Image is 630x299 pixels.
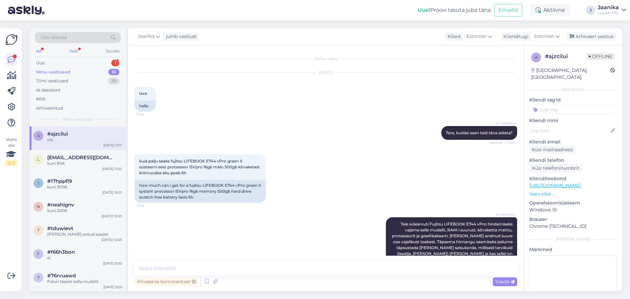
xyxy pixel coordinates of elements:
[530,4,570,16] div: Aktiivne
[529,216,617,223] p: Brauser
[68,47,79,55] div: Web
[529,96,617,103] p: Kliendi tag'id
[529,157,617,164] p: Kliendi telefon
[529,200,617,206] p: Operatsioonisüsteem
[47,273,76,279] span: #76rvuawd
[529,182,581,188] a: [URL][DOMAIN_NAME]
[529,105,617,115] input: Lisa tag
[37,157,40,162] span: l
[467,33,487,40] span: Estonian
[135,100,156,112] div: hello
[490,140,515,145] span: Nähtud ✓ 11:04
[529,236,617,242] div: [PERSON_NAME]
[545,53,586,60] div: # ajzcilui
[529,139,617,145] p: Kliendi email
[137,33,155,40] span: Jaanika
[418,7,430,13] b: Uus!
[529,206,617,213] p: Windows 10
[598,5,626,15] a: JaanikaLuutar OÜ
[135,277,199,286] div: Privaatne kommentaar
[5,160,17,166] div: 2 / 3
[529,145,576,154] div: Küsi meiliaadressi
[534,33,554,40] span: Estonian
[529,246,617,253] p: Märkmed
[36,60,44,66] div: Uus
[529,223,617,230] p: Chrome [TECHNICAL_ID]
[111,60,119,66] div: 1
[102,214,122,219] div: [DATE] 10:25
[47,279,122,285] div: Palun täpset kella mudelit
[491,121,515,126] span: AI Assistent
[108,69,119,75] div: 10
[586,6,595,15] div: J
[529,191,617,197] p: Vaata edasi ...
[47,249,75,255] span: #f66h3bon
[37,204,40,209] span: n
[103,143,122,148] div: [DATE] 11:17
[36,69,70,75] div: Minu vestlused
[47,137,122,143] div: oki
[47,225,73,231] span: #tduwievt
[41,34,67,41] span: Otsi kliente
[135,56,517,62] div: Vestlus algas
[446,130,513,135] span: Tere, kuidas saan teid täna aidata?
[529,117,617,124] p: Kliendi nimi
[139,159,261,175] span: kuia palju saaks fujitsu LIFEBOOK E744 vPro green it süsteemi eest protsessor i5Vpro 16gb mälu 50...
[139,91,147,96] span: tere
[102,190,122,195] div: [DATE] 10:31
[529,175,617,182] p: Klienditeekond
[531,67,610,81] div: [GEOGRAPHIC_DATA], [GEOGRAPHIC_DATA]
[35,47,42,55] div: All
[598,10,619,15] div: Luutar OÜ
[163,33,197,40] div: juhib vestlust
[418,6,492,14] div: Proovi tasuta juba täna:
[136,203,161,208] span: 11:06
[63,117,93,122] span: Minu vestlused
[135,180,266,203] div: how much can i get for a fujitsu LIFEBOOK E744 vPro green it system processor i5Vpro 16gb memory ...
[530,127,609,134] input: Lisa nimi
[47,202,74,208] span: #neahignv
[102,166,122,171] div: [DATE] 11:02
[535,55,538,60] span: a
[47,184,122,190] div: kuni 300€
[38,181,39,185] span: 1
[135,70,517,75] div: [DATE]
[47,255,122,261] div: ei
[36,78,68,84] div: Tiimi vestlused
[37,133,40,138] span: a
[136,112,161,117] span: 11:04
[529,164,582,173] div: Küsi telefoninumbrit
[598,5,619,10] div: Jaanika
[47,160,122,166] div: kuni 80€
[103,285,122,289] div: [DATE] 9:29
[36,105,63,112] div: Arhiveeritud
[103,261,122,266] div: [DATE] 9:30
[47,231,122,237] div: [PERSON_NAME] antud seadet
[5,137,17,166] div: Vaata siia
[37,251,40,256] span: f
[37,228,40,233] span: t
[501,33,529,40] div: Klienditugi
[36,96,46,102] div: Kõik
[392,222,514,274] span: Teie sülearvuti Fujitsu LIFEBOOK E744 vPro hindamiseks vajame selle mudelit, RAM-i suurust, kõvak...
[5,33,18,46] img: Askly Logo
[47,155,115,160] span: lahtristo@gmail.com
[47,178,72,184] span: #17hppfi9
[101,237,122,242] div: [DATE] 10:05
[36,87,60,94] div: AI Assistent
[491,212,515,217] span: AI Assistent
[105,47,121,55] div: Socials
[586,53,615,60] span: Offline
[529,87,617,93] div: Kliendi info
[566,32,616,41] div: Arhiveeri vestlus
[445,33,461,40] div: Klient
[37,275,40,280] span: 7
[494,4,522,16] button: Emailid
[495,279,514,285] span: Saada
[47,208,122,214] div: kuni 200€
[47,131,68,137] span: #ajzcilui
[108,78,119,84] div: 28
